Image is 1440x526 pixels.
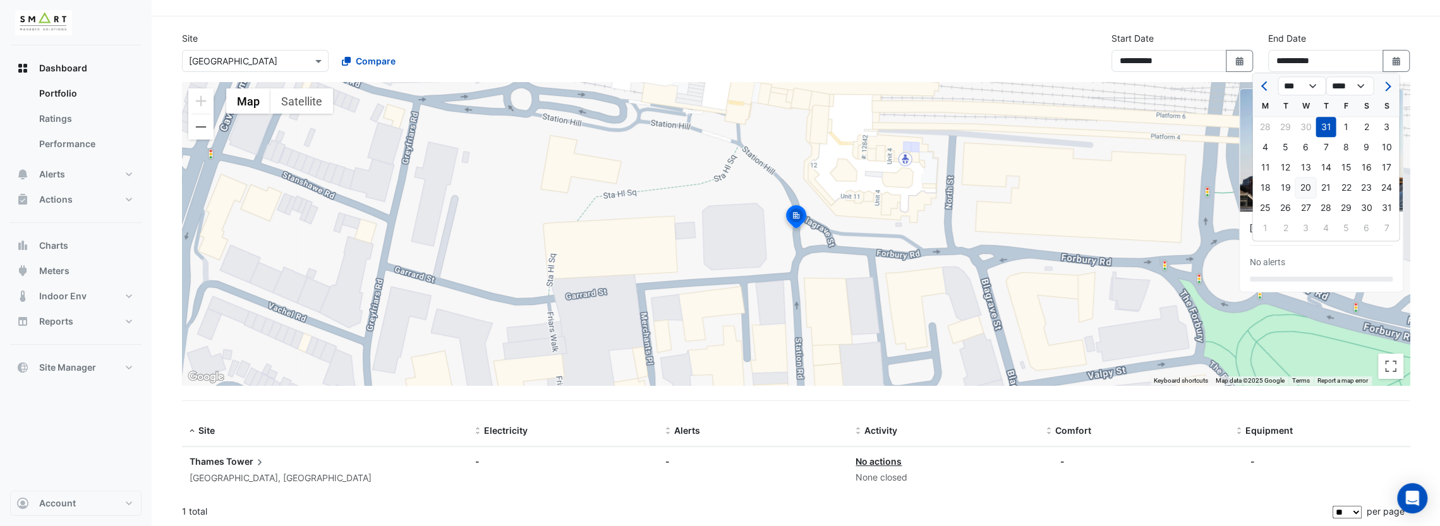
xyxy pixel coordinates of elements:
[1356,96,1376,116] div: S
[1234,56,1245,66] fa-icon: Select Date
[10,233,142,258] button: Charts
[10,284,142,309] button: Indoor Env
[1275,177,1295,198] div: 19
[1336,177,1356,198] div: 22
[1316,177,1336,198] div: Thursday, August 21, 2025
[16,361,29,374] app-icon: Site Manager
[1336,157,1356,177] div: 15
[1376,177,1396,198] div: Sunday, August 24, 2025
[1316,198,1336,218] div: Thursday, August 28, 2025
[1356,198,1376,218] div: Saturday, August 30, 2025
[1295,157,1316,177] div: Wednesday, August 13, 2025
[665,455,840,468] div: -
[182,32,198,45] label: Site
[29,106,142,131] a: Ratings
[1295,157,1316,177] div: 13
[1275,218,1295,238] div: 2
[1295,96,1316,116] div: W
[1376,96,1396,116] div: S
[1376,198,1396,218] div: 31
[1255,117,1275,137] div: 28
[1356,117,1376,137] div: 2
[1055,425,1091,436] span: Comfort
[1356,198,1376,218] div: 30
[1255,137,1275,157] div: Monday, August 4, 2025
[226,455,266,469] span: Tower
[1292,377,1310,384] a: Terms
[856,470,1031,485] div: None closed
[185,369,227,385] img: Google
[1250,455,1255,468] div: -
[1060,455,1065,468] div: -
[1336,117,1356,137] div: 1
[674,425,700,436] span: Alerts
[1316,218,1336,238] div: 4
[1378,354,1403,379] button: Toggle fullscreen view
[1356,218,1376,238] div: Saturday, September 6, 2025
[39,497,76,510] span: Account
[1250,222,1380,235] div: [GEOGRAPHIC_DATA]
[1356,157,1376,177] div: Saturday, August 16, 2025
[1278,77,1326,96] select: Select month
[226,88,270,114] button: Show street map
[1356,137,1376,157] div: 9
[39,361,96,374] span: Site Manager
[1326,77,1374,96] select: Select year
[1336,218,1356,238] div: Friday, September 5, 2025
[1356,157,1376,177] div: 16
[1376,177,1396,198] div: 24
[1316,96,1336,116] div: T
[1295,137,1316,157] div: Wednesday, August 6, 2025
[1336,218,1356,238] div: 5
[1255,177,1275,198] div: 18
[1250,256,1285,269] div: No alerts
[16,193,29,206] app-icon: Actions
[16,239,29,252] app-icon: Charts
[16,265,29,277] app-icon: Meters
[1376,198,1396,218] div: Sunday, August 31, 2025
[1336,137,1356,157] div: Friday, August 8, 2025
[1295,198,1316,218] div: 27
[10,187,142,212] button: Actions
[1275,177,1295,198] div: Tuesday, August 19, 2025
[1255,117,1275,137] div: Monday, July 28, 2025
[1376,137,1396,157] div: Sunday, August 10, 2025
[1275,117,1295,137] div: Tuesday, July 29, 2025
[1376,157,1396,177] div: Sunday, August 17, 2025
[10,56,142,81] button: Dashboard
[1391,56,1402,66] fa-icon: Select Date
[39,168,65,181] span: Alerts
[10,162,142,187] button: Alerts
[1336,117,1356,137] div: Friday, August 1, 2025
[1255,96,1275,116] div: M
[1397,483,1427,513] div: Open Intercom Messenger
[1255,157,1275,177] div: 11
[1257,76,1273,96] button: Previous month
[1316,117,1336,137] div: 31
[1275,96,1295,116] div: T
[1316,198,1336,218] div: 28
[29,81,142,106] a: Portfolio
[1295,218,1316,238] div: 3
[188,114,214,140] button: Zoom out
[1376,218,1396,238] div: 7
[1316,177,1336,198] div: 21
[1275,117,1295,137] div: 29
[39,315,73,328] span: Reports
[39,62,87,75] span: Dashboard
[856,456,902,467] a: No actions
[1336,137,1356,157] div: 8
[1376,117,1396,137] div: Sunday, August 3, 2025
[1295,137,1316,157] div: 6
[1316,137,1336,157] div: Thursday, August 7, 2025
[39,193,73,206] span: Actions
[1356,117,1376,137] div: Saturday, August 2, 2025
[1356,177,1376,198] div: Saturday, August 23, 2025
[1316,218,1336,238] div: Thursday, September 4, 2025
[16,290,29,302] app-icon: Indoor Env
[29,131,142,157] a: Performance
[10,81,142,162] div: Dashboard
[1255,177,1275,198] div: Monday, August 18, 2025
[1255,198,1275,218] div: 25
[1255,218,1275,238] div: 1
